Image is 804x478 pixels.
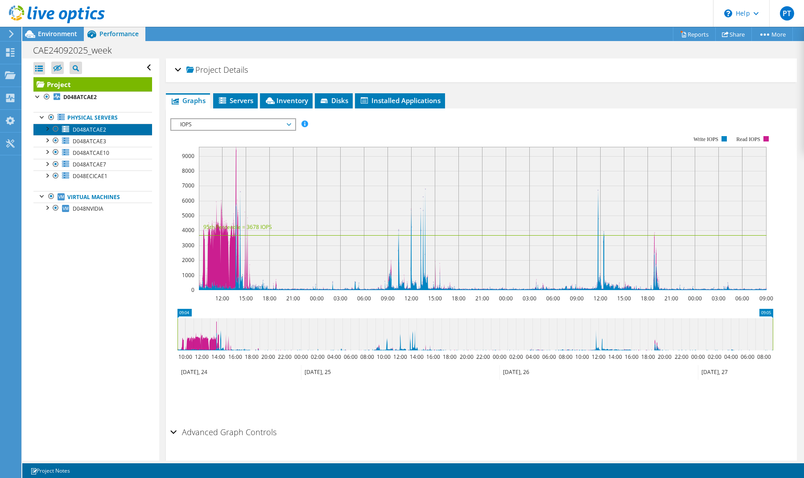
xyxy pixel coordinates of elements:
[757,353,771,361] text: 08:00
[182,226,194,234] text: 4000
[693,136,718,142] text: Write IOPS
[73,149,109,157] span: D048ATCAE10
[724,9,732,17] svg: \n
[228,353,242,361] text: 16:00
[261,353,275,361] text: 20:00
[33,203,152,214] a: D048NVIDIA
[711,295,725,302] text: 03:00
[641,353,655,361] text: 18:00
[33,77,152,91] a: Project
[33,135,152,147] a: D048ATCAE3
[451,295,465,302] text: 18:00
[178,353,192,361] text: 10:00
[182,256,194,264] text: 2000
[542,353,556,361] text: 06:00
[569,295,583,302] text: 09:00
[442,353,456,361] text: 18:00
[264,96,308,105] span: Inventory
[73,205,103,212] span: D048NVIDIA
[182,241,194,249] text: 3000
[426,353,440,361] text: 16:00
[674,353,688,361] text: 22:00
[194,353,208,361] text: 12:00
[357,295,371,302] text: 06:00
[593,295,607,302] text: 12:00
[558,353,572,361] text: 08:00
[664,295,678,302] text: 21:00
[428,295,441,302] text: 15:00
[203,223,272,231] text: 95th Percentile = 3678 IOPS
[33,191,152,203] a: Virtual Machines
[608,353,622,361] text: 14:00
[546,295,560,302] text: 06:00
[492,353,506,361] text: 00:00
[33,159,152,170] a: D048ATCAE7
[673,27,716,41] a: Reports
[715,27,752,41] a: Share
[780,6,794,21] span: PT
[170,96,206,105] span: Graphs
[182,212,194,219] text: 5000
[73,137,106,145] span: D048ATCAE3
[409,353,423,361] text: 14:00
[33,112,152,124] a: Physical Servers
[223,64,248,75] span: Details
[38,29,77,38] span: Environment
[404,295,418,302] text: 12:00
[740,353,754,361] text: 06:00
[29,46,126,55] h1: CAE24092025_week
[735,295,749,302] text: 06:00
[359,96,441,105] span: Installed Applications
[393,353,407,361] text: 12:00
[33,170,152,182] a: D048ECICAE1
[736,136,760,142] text: Read IOPS
[309,295,323,302] text: 00:00
[691,353,705,361] text: 00:00
[310,353,324,361] text: 02:00
[182,197,194,204] text: 6000
[499,295,512,302] text: 00:00
[459,353,473,361] text: 20:00
[640,295,654,302] text: 18:00
[476,353,490,361] text: 22:00
[380,295,394,302] text: 09:00
[294,353,308,361] text: 00:00
[277,353,291,361] text: 22:00
[724,353,738,361] text: 04:00
[327,353,341,361] text: 04:00
[176,119,290,130] span: IOPS
[191,286,194,294] text: 0
[182,167,194,175] text: 8000
[688,295,701,302] text: 00:00
[343,353,357,361] text: 06:00
[360,353,374,361] text: 08:00
[170,423,276,441] h2: Advanced Graph Controls
[73,126,106,133] span: D048ATCAE2
[751,27,793,41] a: More
[99,29,139,38] span: Performance
[182,182,194,189] text: 7000
[319,96,348,105] span: Disks
[239,295,252,302] text: 15:00
[33,147,152,158] a: D048ATCAE10
[525,353,539,361] text: 04:00
[262,295,276,302] text: 18:00
[376,353,390,361] text: 10:00
[218,96,253,105] span: Servers
[24,465,76,476] a: Project Notes
[475,295,489,302] text: 21:00
[759,295,773,302] text: 09:00
[575,353,589,361] text: 10:00
[211,353,225,361] text: 14:00
[73,161,106,168] span: D048ATCAE7
[617,295,631,302] text: 15:00
[215,295,229,302] text: 12:00
[624,353,638,361] text: 16:00
[33,124,152,135] a: D048ATCAE2
[286,295,300,302] text: 21:00
[333,295,347,302] text: 03:00
[522,295,536,302] text: 03:00
[182,271,194,279] text: 1000
[186,66,221,75] span: Project
[63,93,97,101] b: D048ATCAE2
